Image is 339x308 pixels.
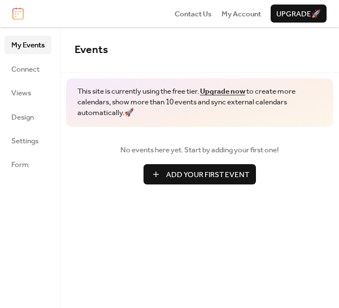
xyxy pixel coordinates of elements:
a: My Events [5,36,51,54]
a: My Account [221,8,261,19]
span: Add Your First Event [166,169,249,181]
button: Upgrade🚀 [271,5,327,23]
span: Events [75,39,108,60]
a: Views [5,83,51,102]
a: Connect [5,60,51,78]
span: This site is currently using the free tier. to create more calendars, show more than 10 events an... [77,86,322,118]
span: Settings [11,135,38,147]
a: Settings [5,131,51,149]
span: Contact Us [175,8,212,20]
span: No events here yet. Start by adding your first one! [75,144,325,156]
span: My Events [11,39,45,51]
span: Design [11,112,34,123]
span: Views [11,87,31,99]
a: Contact Us [175,8,212,19]
span: Connect [11,64,40,75]
span: Upgrade 🚀 [276,8,321,20]
a: Add Your First Event [75,164,325,184]
span: Form [11,159,29,170]
a: Form [5,155,51,173]
img: logo [12,7,24,20]
button: Add Your First Event [144,164,256,184]
a: Design [5,108,51,126]
span: My Account [221,8,261,20]
a: Upgrade now [200,84,245,99]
